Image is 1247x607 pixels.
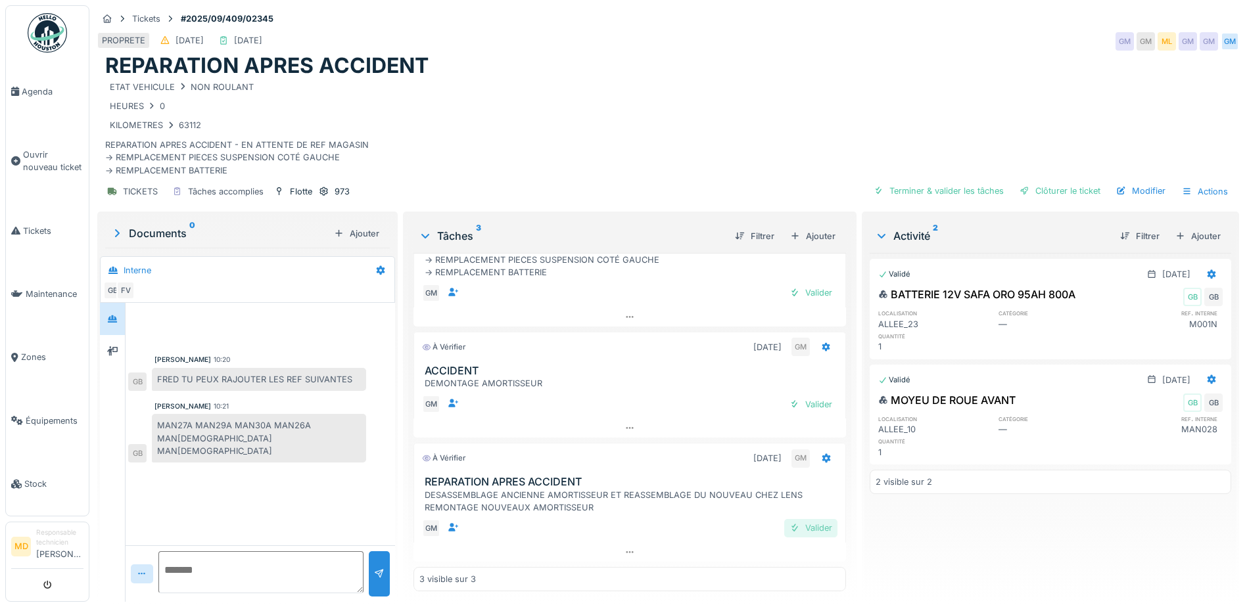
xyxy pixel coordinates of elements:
[878,318,990,330] div: ALLEE_23
[1176,182,1234,201] div: Actions
[23,148,83,173] span: Ouvrir nouveau ticket
[116,281,135,300] div: FV
[105,79,1231,177] div: REPARATION APRES ACCIDENT - EN ATTENTE DE REF MAGASIN -> REMPLACEMENT PIECES SUSPENSION COTÉ GAUC...
[154,355,211,365] div: [PERSON_NAME]
[422,519,440,537] div: GM
[1179,32,1197,51] div: GM
[1111,182,1171,200] div: Modifier
[425,476,840,488] h3: REPARATION APRES ACCIDENT
[1221,32,1239,51] div: GM
[24,478,83,490] span: Stock
[1200,32,1218,51] div: GM
[1111,423,1223,436] div: MAN028
[1116,32,1134,51] div: GM
[132,12,160,25] div: Tickets
[11,537,31,556] li: MD
[784,284,837,302] div: Valider
[6,389,89,452] a: Équipements
[419,228,724,244] div: Tâches
[234,34,262,47] div: [DATE]
[419,573,476,585] div: 3 visible sur 3
[878,340,990,353] div: 1
[878,415,990,423] h6: localisation
[878,423,990,436] div: ALLEE_10
[21,351,83,363] span: Zones
[214,355,230,365] div: 10:20
[189,225,195,241] sup: 0
[152,414,366,462] div: MAN27A MAN29A MAN30A MAN26A MAN[DEMOGRAPHIC_DATA] MAN[DEMOGRAPHIC_DATA]
[110,100,165,112] div: HEURES 0
[110,225,329,241] div: Documents
[999,423,1110,436] div: —
[753,452,782,464] div: [DATE]
[784,395,837,413] div: Valider
[154,401,211,411] div: [PERSON_NAME]
[329,225,385,242] div: Ajouter
[6,262,89,325] a: Maintenance
[1162,374,1190,386] div: [DATE]
[6,199,89,262] a: Tickets
[1111,415,1223,423] h6: ref. interne
[26,415,83,427] span: Équipements
[476,228,481,244] sup: 3
[188,185,264,198] div: Tâches accomplies
[999,309,1110,317] h6: catégorie
[26,288,83,300] span: Maintenance
[6,326,89,389] a: Zones
[730,227,780,245] div: Filtrer
[1204,288,1223,306] div: GB
[36,528,83,548] div: Responsable technicien
[123,185,158,198] div: TICKETS
[784,519,837,537] div: Valider
[176,12,279,25] strong: #2025/09/409/02345
[1115,227,1165,245] div: Filtrer
[1014,182,1106,200] div: Clôturer le ticket
[791,338,810,356] div: GM
[110,119,201,131] div: KILOMETRES 63112
[876,476,932,488] div: 2 visible sur 2
[110,81,254,93] div: ETAT VEHICULE NON ROULANT
[422,342,465,353] div: À vérifier
[36,528,83,566] li: [PERSON_NAME]
[425,365,840,377] h3: ACCIDENT
[999,318,1110,330] div: —
[878,286,1075,302] div: BATTERIE 12V SAFA ORO 95AH 800A
[933,228,938,244] sup: 2
[11,528,83,569] a: MD Responsable technicien[PERSON_NAME]
[1204,393,1223,412] div: GB
[1111,309,1223,317] h6: ref. interne
[878,437,990,445] h6: quantité
[1158,32,1176,51] div: ML
[1137,32,1155,51] div: GM
[152,368,366,391] div: FRED TU PEUX RAJOUTER LES REF SUIVANTES
[290,185,312,198] div: Flotte
[1183,393,1202,412] div: GB
[999,415,1110,423] h6: catégorie
[124,264,151,277] div: Interne
[105,53,429,78] h1: REPARATION APRES ACCIDENT
[128,372,147,391] div: GB
[425,377,840,390] div: DEMONTAGE AMORTISSEUR
[28,13,67,53] img: Badge_color-CXgf-gQk.svg
[1162,268,1190,281] div: [DATE]
[6,453,89,516] a: Stock
[878,392,1016,408] div: MOYEU DE ROUE AVANT
[785,227,841,245] div: Ajouter
[102,34,145,47] div: PROPRETE
[1183,288,1202,306] div: GB
[23,225,83,237] span: Tickets
[214,401,229,411] div: 10:21
[176,34,204,47] div: [DATE]
[878,374,910,386] div: Validé
[128,444,147,462] div: GB
[878,269,910,280] div: Validé
[425,489,840,514] div: DESASSEMBLAGE ANCIENNE AMORTISSEUR ET REASSEMBLAGE DU NOUVEAU CHEZ LENS REMONTAGE NOUVEAUX AMORTI...
[878,446,990,459] div: 1
[875,228,1110,244] div: Activité
[878,309,990,317] h6: localisation
[422,284,440,302] div: GM
[1111,318,1223,330] div: M001N
[753,341,782,353] div: [DATE]
[868,182,1009,200] div: Terminer & valider les tâches
[6,60,89,123] a: Agenda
